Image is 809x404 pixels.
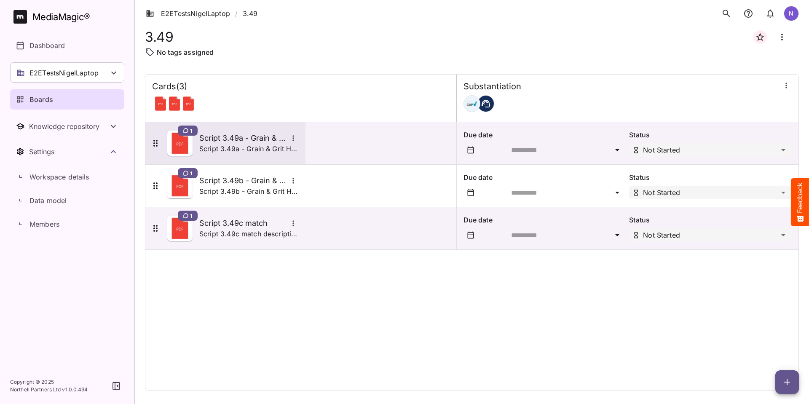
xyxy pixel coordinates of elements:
p: Script 3.49c match description [199,229,299,239]
a: Workspace details [10,167,124,187]
p: Script 3.49b - Grain & Grit Hardware - satisfaction mismatch description [199,186,299,196]
a: Dashboard [10,35,124,56]
button: Board more options [772,27,792,47]
nav: Knowledge repository [10,116,124,136]
img: Asset Thumbnail [167,173,193,198]
p: Not Started [643,147,680,153]
button: notifications [762,5,779,22]
a: Members [10,214,124,234]
button: Toggle Knowledge repository [10,116,124,136]
a: Boards [10,89,124,110]
p: Due date [463,172,626,182]
p: Status [629,215,792,225]
span: 1 [190,127,192,134]
p: Dashboard [29,40,65,51]
p: Not Started [643,232,680,238]
p: Northell Partners Ltd v 1.0.0.494 [10,386,88,393]
p: Workspace details [29,172,89,182]
p: Copyright © 2025 [10,378,88,386]
h5: Script 3.49b - Grain & Grit Hardware - satisfaction mismatch [199,176,288,186]
button: Feedback [791,178,809,226]
p: Members [29,219,59,229]
img: tag-outline.svg [145,47,155,57]
span: 1 [190,170,192,177]
p: Due date [463,130,626,140]
button: More options for Script 3.49a - Grain & Grit Hardware - satisfaction match [288,133,299,144]
a: Data model [10,190,124,211]
p: E2ETestsNigelLaptop [29,68,99,78]
div: N [784,6,799,21]
h1: 3.49 [145,29,173,45]
p: Script 3.49a - Grain & Grit Hardware - satisfaction match description [199,144,299,154]
div: Knowledge repository [29,122,108,131]
p: Status [629,172,792,182]
p: No tags assigned [157,47,214,57]
p: Due date [463,215,626,225]
button: search [718,5,735,22]
button: More options for Script 3.49c match [288,218,299,229]
button: Toggle Settings [10,142,124,162]
button: More options for Script 3.49b - Grain & Grit Hardware - satisfaction mismatch [288,175,299,186]
div: MediaMagic ® [32,10,90,24]
p: Data model [29,195,67,206]
h5: Script 3.49c match [199,218,288,228]
p: Status [629,130,792,140]
a: MediaMagic® [13,10,124,24]
p: Not Started [643,189,680,196]
span: / [235,8,238,19]
h4: Cards ( 3 ) [152,81,187,92]
img: Asset Thumbnail [167,131,193,156]
button: notifications [740,5,757,22]
nav: Settings [10,142,124,236]
div: Settings [29,147,108,156]
h5: Script 3.49a - Grain & Grit Hardware - satisfaction match [199,133,288,143]
h4: Substantiation [463,81,521,92]
span: 1 [190,212,192,219]
a: E2ETestsNigelLaptop [146,8,230,19]
p: Boards [29,94,53,104]
img: Asset Thumbnail [167,216,193,241]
